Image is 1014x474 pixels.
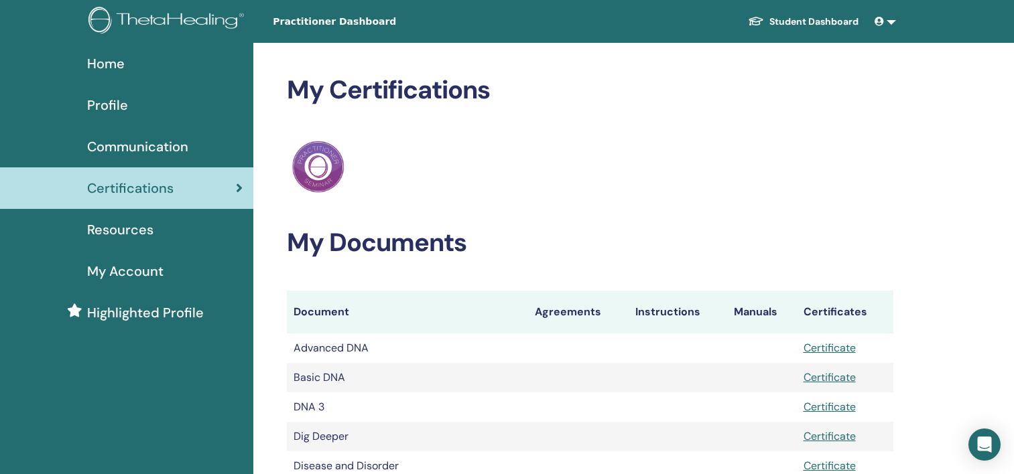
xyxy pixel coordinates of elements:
[87,220,153,240] span: Resources
[727,291,796,333] th: Manuals
[87,54,125,74] span: Home
[804,370,856,384] a: Certificate
[737,9,869,34] a: Student Dashboard
[804,400,856,414] a: Certificate
[87,137,188,157] span: Communication
[292,141,344,193] img: Practitioner
[287,422,528,451] td: Dig Deeper
[968,428,1001,461] div: Open Intercom Messenger
[287,363,528,392] td: Basic DNA
[88,7,249,37] img: logo.png
[804,429,856,443] a: Certificate
[804,341,856,355] a: Certificate
[287,291,528,333] th: Document
[287,333,528,363] td: Advanced DNA
[287,392,528,422] td: DNA 3
[804,459,856,473] a: Certificate
[528,291,629,333] th: Agreements
[748,15,764,27] img: graduation-cap-white.svg
[87,178,174,198] span: Certifications
[287,228,893,258] h2: My Documents
[287,75,893,106] h2: My Certifications
[273,15,474,29] span: Practitioner Dashboard
[87,95,128,115] span: Profile
[87,261,164,281] span: My Account
[87,303,204,323] span: Highlighted Profile
[629,291,727,333] th: Instructions
[797,291,893,333] th: Certificates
